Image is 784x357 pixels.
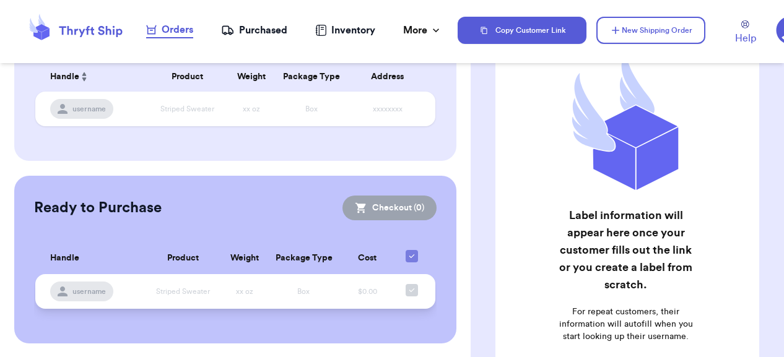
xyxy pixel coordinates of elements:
[458,17,586,44] button: Copy Customer Link
[221,23,287,38] a: Purchased
[403,23,442,38] div: More
[373,105,403,113] span: xxxxxxxx
[315,23,375,38] a: Inventory
[342,196,437,220] button: Checkout (0)
[305,105,318,113] span: Box
[596,17,705,44] button: New Shipping Order
[147,62,227,92] th: Product
[156,288,210,295] span: Striped Sweater
[72,104,106,114] span: username
[222,243,268,274] th: Weight
[554,207,699,293] h2: Label information will appear here once your customer fills out the link or you create a label fr...
[160,105,214,113] span: Striped Sweater
[243,105,260,113] span: xx oz
[554,306,699,343] p: For repeat customers, their information will autofill when you start looking up their username.
[146,22,193,37] div: Orders
[735,31,756,46] span: Help
[338,243,396,274] th: Cost
[146,22,193,38] a: Orders
[144,243,221,274] th: Product
[358,288,377,295] span: $0.00
[50,252,79,265] span: Handle
[50,71,79,84] span: Handle
[236,288,253,295] span: xx oz
[297,288,310,295] span: Box
[735,20,756,46] a: Help
[347,62,435,92] th: Address
[79,69,89,84] button: Sort ascending
[72,286,106,296] span: username
[275,62,347,92] th: Package Type
[227,62,276,92] th: Weight
[268,243,338,274] th: Package Type
[34,198,162,218] h2: Ready to Purchase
